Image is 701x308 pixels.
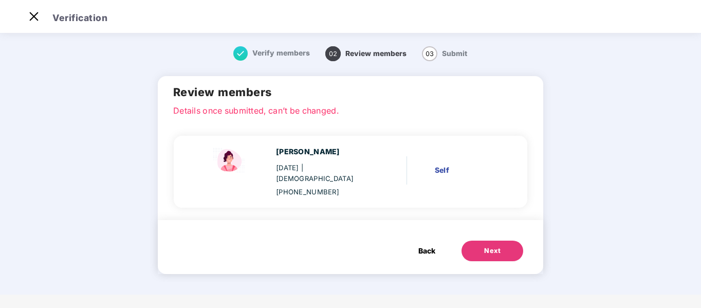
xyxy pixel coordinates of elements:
[233,46,248,61] img: svg+xml;base64,PHN2ZyB4bWxucz0iaHR0cDovL3d3dy53My5vcmcvMjAwMC9zdmciIHdpZHRoPSIxNiIgaGVpZ2h0PSIxNi...
[408,241,446,261] button: Back
[418,245,435,257] span: Back
[209,146,250,175] img: svg+xml;base64,PHN2ZyBpZD0iU3BvdXNlX2ljb24iIHhtbG5zPSJodHRwOi8vd3d3LnczLm9yZy8yMDAwL3N2ZyIgd2lkdG...
[442,49,467,58] span: Submit
[173,84,528,101] h2: Review members
[252,49,310,57] span: Verify members
[276,164,354,183] span: | [DEMOGRAPHIC_DATA]
[462,241,523,261] button: Next
[484,246,501,256] div: Next
[422,46,437,61] span: 03
[435,165,497,176] div: Self
[173,104,528,114] p: Details once submitted, can’t be changed.
[276,187,371,197] div: [PHONE_NUMBER]
[325,46,341,61] span: 02
[276,162,371,184] div: [DATE]
[276,146,371,157] div: [PERSON_NAME]
[345,49,407,58] span: Review members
